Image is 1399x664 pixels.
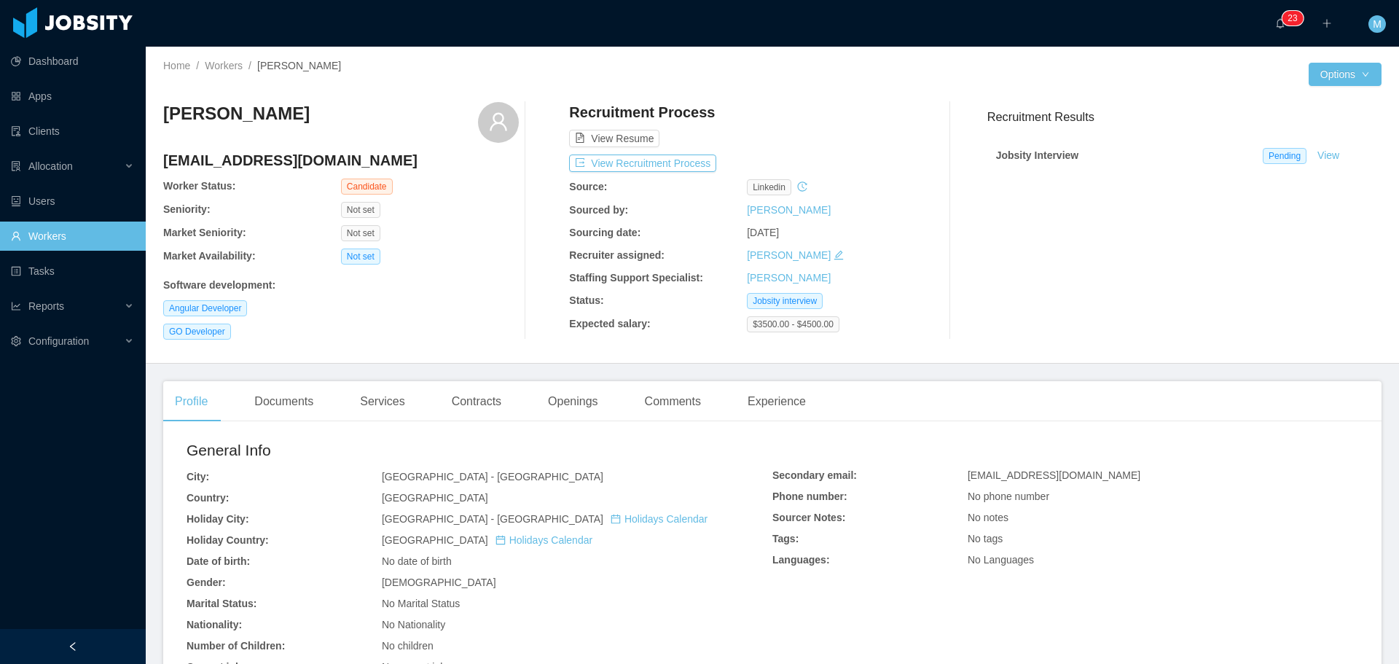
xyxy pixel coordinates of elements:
a: icon: appstoreApps [11,82,134,111]
div: Comments [633,381,713,422]
b: Market Seniority: [163,227,246,238]
b: Country: [187,492,229,504]
span: / [248,60,251,71]
b: Recruiter assigned: [569,249,665,261]
i: icon: user [488,112,509,132]
span: [GEOGRAPHIC_DATA] [382,492,488,504]
b: Holiday City: [187,513,249,525]
span: No notes [968,512,1008,523]
span: GO Developer [163,324,231,340]
p: 3 [1293,11,1298,26]
h4: [EMAIL_ADDRESS][DOMAIN_NAME] [163,150,519,171]
i: icon: calendar [611,514,621,524]
i: icon: edit [834,250,844,260]
span: $3500.00 - $4500.00 [747,316,839,332]
b: Market Availability: [163,250,256,262]
a: icon: auditClients [11,117,134,146]
span: Not set [341,225,380,241]
b: Tags: [772,533,799,544]
span: / [196,60,199,71]
b: Sourcing date: [569,227,640,238]
i: icon: calendar [495,535,506,545]
a: Workers [205,60,243,71]
span: Angular Developer [163,300,247,316]
b: Worker Status: [163,180,235,192]
b: Sourcer Notes: [772,512,845,523]
a: icon: exportView Recruitment Process [569,157,716,169]
i: icon: line-chart [11,301,21,311]
h3: Recruitment Results [987,108,1382,126]
a: [PERSON_NAME] [747,249,831,261]
div: Contracts [440,381,513,422]
span: Candidate [341,179,393,195]
i: icon: solution [11,161,21,171]
sup: 23 [1282,11,1303,26]
button: icon: exportView Recruitment Process [569,155,716,172]
span: [GEOGRAPHIC_DATA] - [GEOGRAPHIC_DATA] [382,513,708,525]
span: [EMAIL_ADDRESS][DOMAIN_NAME] [968,469,1140,481]
button: Optionsicon: down [1309,63,1382,86]
div: Profile [163,381,219,422]
b: Seniority: [163,203,211,215]
span: Not set [341,202,380,218]
div: Services [348,381,416,422]
b: Number of Children: [187,640,285,652]
i: icon: bell [1275,18,1285,28]
b: Nationality: [187,619,242,630]
span: Not set [341,249,380,265]
b: Sourced by: [569,204,628,216]
b: Staffing Support Specialist: [569,272,703,284]
span: [GEOGRAPHIC_DATA] [382,534,592,546]
b: Secondary email: [772,469,857,481]
span: Allocation [28,160,73,172]
a: Home [163,60,190,71]
span: linkedin [747,179,791,195]
strong: Jobsity Interview [996,149,1079,161]
span: M [1373,15,1382,33]
b: Gender: [187,577,226,588]
a: icon: robotUsers [11,187,134,216]
b: Software development : [163,279,275,291]
span: No children [382,640,434,652]
i: icon: setting [11,336,21,346]
span: No phone number [968,491,1049,502]
a: View [1312,149,1344,161]
span: [DEMOGRAPHIC_DATA] [382,577,496,588]
b: Marital Status: [187,598,256,609]
div: Experience [736,381,818,422]
button: icon: file-textView Resume [569,130,659,147]
a: icon: file-textView Resume [569,133,659,144]
a: [PERSON_NAME] [747,272,831,284]
h2: General Info [187,439,772,462]
a: icon: calendarHolidays Calendar [495,534,592,546]
b: Source: [569,181,607,192]
span: No Languages [968,554,1034,566]
div: Openings [536,381,610,422]
a: icon: pie-chartDashboard [11,47,134,76]
span: Configuration [28,335,89,347]
span: No date of birth [382,555,452,567]
b: Holiday Country: [187,534,269,546]
div: Documents [243,381,325,422]
span: No Marital Status [382,598,460,609]
b: Expected salary: [569,318,650,329]
a: [PERSON_NAME] [747,204,831,216]
span: [PERSON_NAME] [257,60,341,71]
span: [GEOGRAPHIC_DATA] - [GEOGRAPHIC_DATA] [382,471,603,483]
a: icon: userWorkers [11,222,134,251]
p: 2 [1288,11,1293,26]
i: icon: history [797,181,807,192]
div: No tags [968,531,1358,547]
b: City: [187,471,209,483]
b: Phone number: [772,491,847,502]
b: Date of birth: [187,555,250,567]
span: [DATE] [747,227,779,238]
span: No Nationality [382,619,445,630]
h3: [PERSON_NAME] [163,102,310,125]
a: icon: calendarHolidays Calendar [611,513,708,525]
b: Languages: [772,554,830,566]
b: Status: [569,294,603,306]
span: Pending [1263,148,1306,164]
a: icon: profileTasks [11,257,134,286]
span: Reports [28,300,64,312]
